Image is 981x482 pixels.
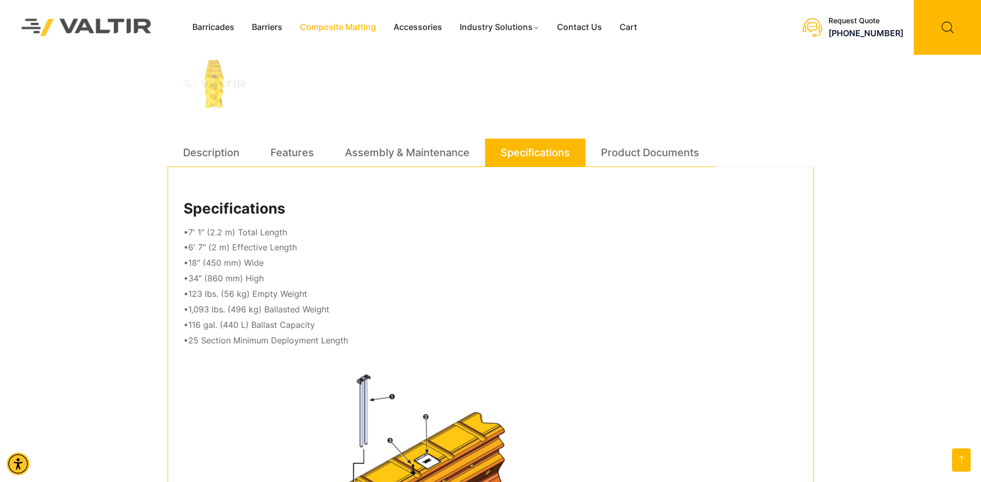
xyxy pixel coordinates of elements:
img: Valtir Rentals [8,5,165,50]
a: Product Documents [601,139,699,167]
a: call (888) 496-3625 [828,28,903,38]
a: Cart [611,20,646,35]
div: Request Quote [828,17,903,25]
a: Features [270,139,314,167]
a: Composite Matting [291,20,385,35]
a: Open this option [952,448,971,472]
a: Specifications [501,139,570,167]
h2: Specifications [184,200,798,218]
p: •7′ 1″ (2.2 m) Total Length •6′ 7″ (2 m) Effective Length •18″ (450 mm) Wide •34″ (860 mm) High •... [184,225,798,349]
img: A stack of yellow interlocking traffic barriers with metal connectors for stability. [168,57,261,113]
a: Assembly & Maintenance [345,139,470,167]
a: Barriers [243,20,291,35]
a: Contact Us [548,20,611,35]
a: Description [183,139,239,167]
a: Industry Solutions [451,20,549,35]
div: Accessibility Menu [7,453,29,475]
a: Barricades [184,20,243,35]
a: Accessories [385,20,451,35]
